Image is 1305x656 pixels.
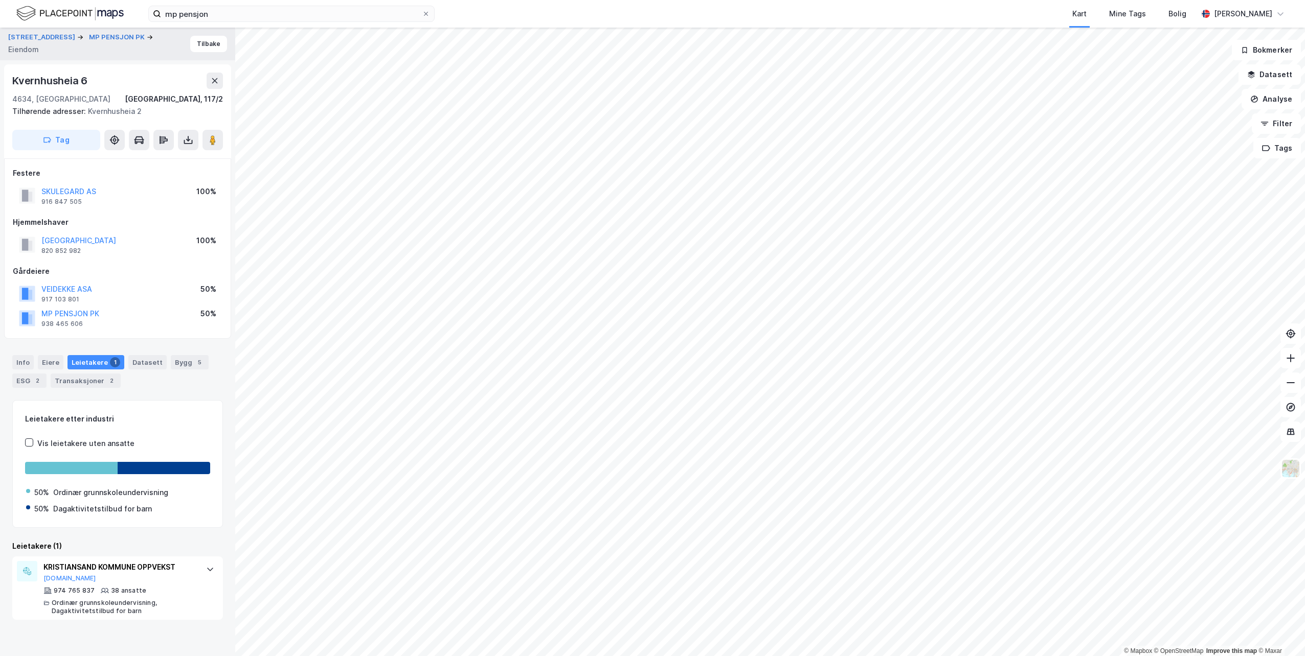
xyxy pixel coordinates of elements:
button: Bokmerker [1232,40,1301,60]
iframe: Chat Widget [1254,607,1305,656]
div: Kvernhusheia 6 [12,73,89,89]
button: Analyse [1242,89,1301,109]
button: [DOMAIN_NAME] [43,574,96,582]
div: 4634, [GEOGRAPHIC_DATA] [12,93,110,105]
div: Leietakere etter industri [25,413,210,425]
div: 938 465 606 [41,320,83,328]
img: logo.f888ab2527a4732fd821a326f86c7f29.svg [16,5,124,22]
div: Kontrollprogram for chat [1254,607,1305,656]
button: Tag [12,130,100,150]
div: Ordinær grunnskoleundervisning [53,486,168,499]
div: Leietakere [67,355,124,369]
div: Eiere [38,355,63,369]
div: KRISTIANSAND KOMMUNE OPPVEKST [43,561,196,573]
div: Kvernhusheia 2 [12,105,215,118]
span: Tilhørende adresser: [12,107,88,115]
div: 100% [196,185,216,198]
div: 38 ansatte [111,587,146,595]
div: 916 847 505 [41,198,82,206]
button: Datasett [1239,64,1301,85]
div: 100% [196,235,216,247]
button: [STREET_ADDRESS] [8,32,77,42]
div: Dagaktivitetstilbud for barn [53,503,152,515]
input: Søk på adresse, matrikkel, gårdeiere, leietakere eller personer [161,6,422,21]
div: Bolig [1168,8,1186,20]
button: Tags [1253,138,1301,158]
div: Kart [1072,8,1087,20]
button: Filter [1252,113,1301,134]
div: Datasett [128,355,167,369]
div: 50% [200,308,216,320]
div: Gårdeiere [13,265,222,277]
div: Transaksjoner [51,373,121,388]
a: Improve this map [1206,647,1257,654]
div: [GEOGRAPHIC_DATA], 117/2 [125,93,223,105]
button: Tilbake [190,36,227,52]
div: ESG [12,373,47,388]
div: Vis leietakere uten ansatte [37,437,134,450]
div: 50% [34,486,49,499]
div: [PERSON_NAME] [1214,8,1272,20]
div: Festere [13,167,222,179]
div: 2 [32,376,42,386]
div: 2 [106,376,117,386]
a: OpenStreetMap [1154,647,1204,654]
a: Mapbox [1124,647,1152,654]
div: Ordinær grunnskoleundervisning, Dagaktivitetstilbud for barn [52,599,196,615]
div: Bygg [171,355,209,369]
div: 974 765 837 [54,587,95,595]
button: MP PENSJON PK [89,32,147,42]
div: 917 103 801 [41,295,79,303]
div: Hjemmelshaver [13,216,222,228]
img: Z [1281,459,1300,478]
div: 50% [200,283,216,295]
div: 50% [34,503,49,515]
div: 1 [110,357,120,367]
div: Leietakere (1) [12,540,223,552]
div: Info [12,355,34,369]
div: Eiendom [8,43,39,56]
div: Mine Tags [1109,8,1146,20]
div: 5 [194,357,205,367]
div: 820 852 982 [41,247,81,255]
